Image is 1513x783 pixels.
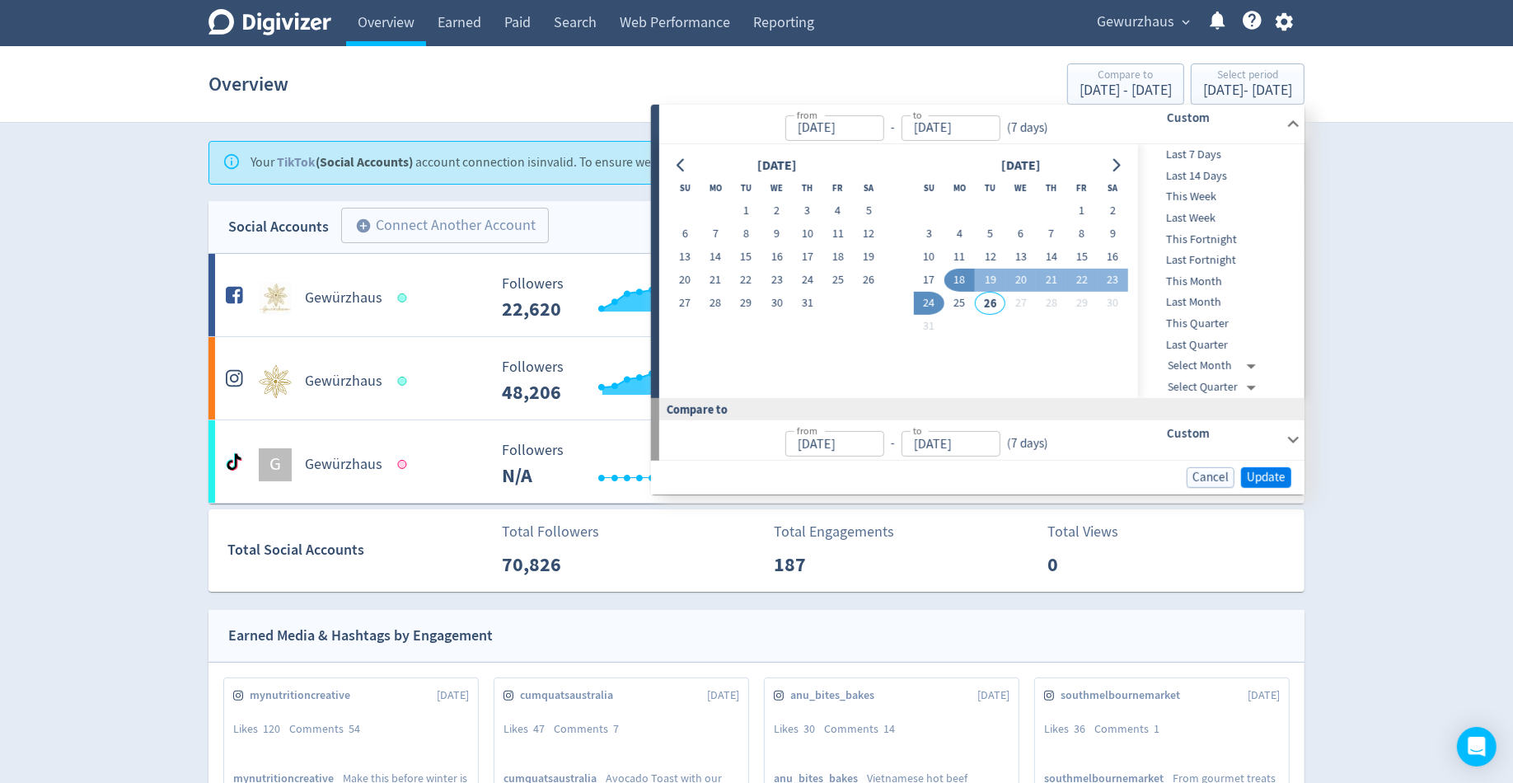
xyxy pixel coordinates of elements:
div: Comments [824,721,904,738]
button: 18 [822,246,853,269]
div: Total Social Accounts [227,538,490,562]
span: add_circle [355,218,372,234]
span: Last 14 Days [1138,167,1301,185]
button: 10 [792,223,822,246]
img: Gewürzhaus undefined [259,365,292,398]
button: 20 [669,269,700,292]
span: mynutritioncreative [250,687,359,704]
button: Select period[DATE]- [DATE] [1191,63,1305,105]
span: 54 [349,721,360,736]
div: Social Accounts [228,215,329,239]
button: Go to next month [1104,153,1128,176]
button: 3 [792,199,822,223]
th: Tuesday [731,176,761,199]
div: Last 14 Days [1138,166,1301,187]
div: Select Month [1168,355,1262,377]
div: from-to(7 days)Custom [659,105,1305,144]
button: 1 [1066,199,1097,223]
span: 7 [613,721,619,736]
th: Saturday [853,176,883,199]
span: [DATE] [437,687,469,704]
h1: Overview [208,58,288,110]
a: Gewürzhaus undefinedGewürzhaus Followers --- Followers 22,620 <1% Engagements 20 Engagements 20 9... [208,254,1305,336]
span: Gewurzhaus [1097,9,1174,35]
th: Wednesday [761,176,792,199]
h6: Custom [1166,107,1279,127]
button: 30 [1098,292,1128,315]
div: Last 7 Days [1138,144,1301,166]
div: Likes [504,721,554,738]
img: Gewürzhaus undefined [259,282,292,315]
th: Thursday [792,176,822,199]
h5: Gewürzhaus [305,288,382,308]
span: Data last synced: 3 Sep 2023, 6:01am (AEST) [398,460,412,469]
div: Compare to [651,398,1305,420]
div: from-to(7 days)Custom [659,144,1305,398]
span: Last Fortnight [1138,251,1301,270]
button: 21 [700,269,731,292]
span: [DATE] [977,687,1009,704]
span: Cancel [1192,471,1229,483]
p: Total Views [1047,521,1142,543]
button: 17 [792,246,822,269]
th: Monday [944,176,975,199]
button: 11 [944,246,975,269]
span: Data last synced: 25 Aug 2025, 8:02pm (AEST) [398,293,412,302]
p: Total Followers [502,521,599,543]
th: Sunday [914,176,944,199]
th: Monday [700,176,731,199]
div: Earned Media & Hashtags by Engagement [228,624,493,648]
button: 12 [975,246,1005,269]
span: anu_bites_bakes [790,687,883,704]
button: Go to previous month [669,153,693,176]
button: 14 [1036,246,1066,269]
button: 6 [1005,223,1036,246]
div: This Quarter [1138,313,1301,335]
svg: Followers --- [494,359,742,403]
h5: Gewürzhaus [305,372,382,391]
button: 29 [1066,292,1097,315]
button: 25 [944,292,975,315]
button: 11 [822,223,853,246]
div: Likes [233,721,289,738]
p: Total Engagements [774,521,894,543]
button: Gewurzhaus [1091,9,1194,35]
label: to [912,107,921,121]
th: Wednesday [1005,176,1036,199]
button: 27 [1005,292,1036,315]
svg: Followers --- [494,276,742,320]
button: 8 [731,223,761,246]
div: Last Week [1138,208,1301,229]
nav: presets [1138,144,1301,398]
div: Likes [1044,721,1094,738]
button: 31 [792,292,822,315]
span: 14 [883,721,895,736]
button: 2 [1098,199,1128,223]
div: Select period [1203,69,1292,83]
button: 9 [1098,223,1128,246]
span: 36 [1074,721,1085,736]
div: Comments [1094,721,1169,738]
button: 20 [1005,269,1036,292]
span: Update [1247,471,1286,483]
button: 28 [700,292,731,315]
div: Your account connection is invalid . To ensure we can keep your data up-to-date, please reconnect... [251,147,1175,179]
div: Select Quarter [1168,377,1262,398]
button: 30 [761,292,792,315]
button: 22 [731,269,761,292]
button: 24 [792,269,822,292]
p: 70,826 [502,550,597,579]
div: Last Fortnight [1138,250,1301,271]
button: 18 [944,269,975,292]
button: 7 [1036,223,1066,246]
button: 5 [975,223,1005,246]
button: 22 [1066,269,1097,292]
svg: Followers --- [494,443,742,486]
span: This Month [1138,273,1301,291]
button: 15 [1066,246,1097,269]
h6: Custom [1166,424,1279,443]
div: - [883,434,901,453]
div: G [259,448,292,481]
button: 16 [1098,246,1128,269]
button: 29 [731,292,761,315]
